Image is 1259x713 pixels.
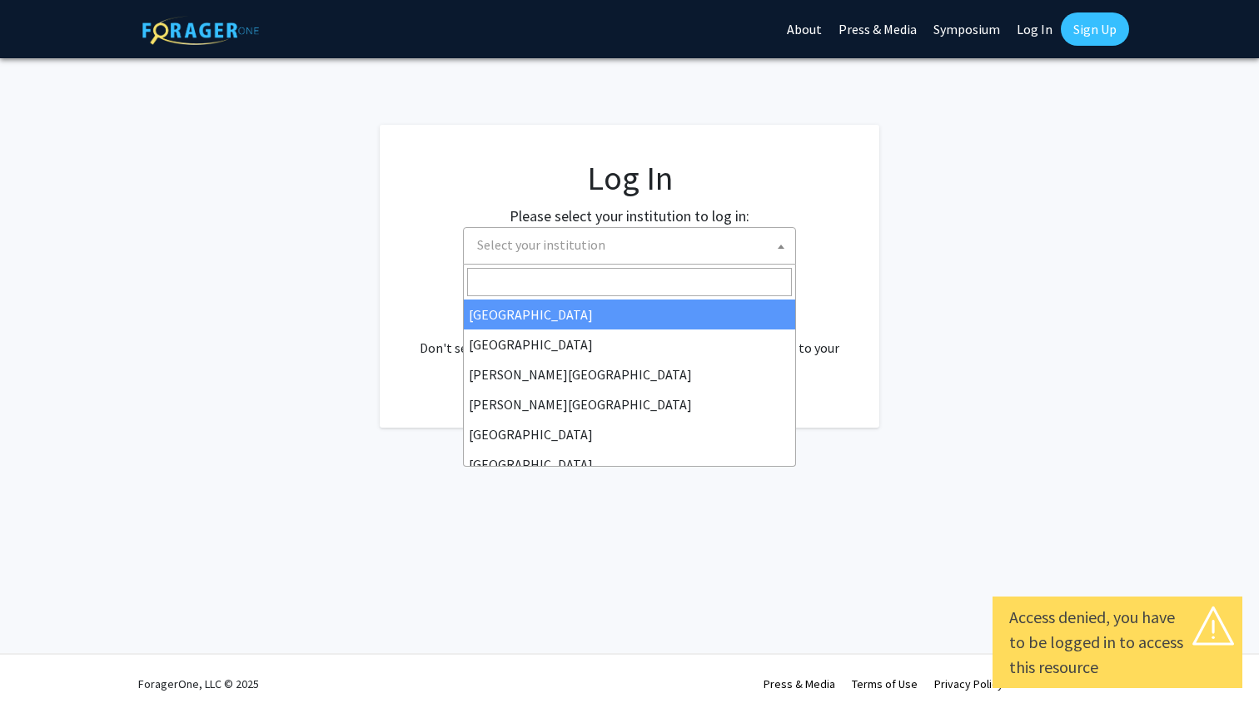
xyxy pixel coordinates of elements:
[413,158,846,198] h1: Log In
[142,16,259,45] img: ForagerOne Logo
[934,676,1003,691] a: Privacy Policy
[467,268,792,296] input: Search
[138,655,259,713] div: ForagerOne, LLC © 2025
[477,236,605,253] span: Select your institution
[764,676,835,691] a: Press & Media
[510,205,749,227] label: Please select your institution to log in:
[464,389,795,419] li: [PERSON_NAME][GEOGRAPHIC_DATA]
[464,329,795,359] li: [GEOGRAPHIC_DATA]
[413,298,846,378] div: No account? . Don't see your institution? about bringing ForagerOne to your institution.
[464,300,795,329] li: [GEOGRAPHIC_DATA]
[464,359,795,389] li: [PERSON_NAME][GEOGRAPHIC_DATA]
[852,676,918,691] a: Terms of Use
[464,449,795,479] li: [GEOGRAPHIC_DATA]
[464,419,795,449] li: [GEOGRAPHIC_DATA]
[1009,605,1226,680] div: Access denied, you have to be logged in to access this resource
[1061,12,1129,46] a: Sign Up
[470,228,795,262] span: Select your institution
[463,227,796,265] span: Select your institution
